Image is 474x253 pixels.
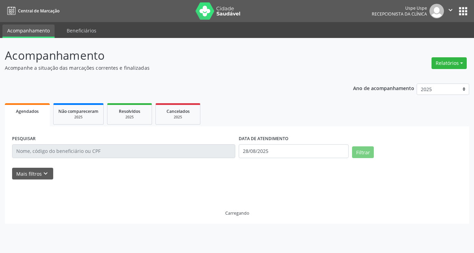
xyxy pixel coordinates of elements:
[5,64,330,71] p: Acompanhe a situação das marcações correntes e finalizadas
[2,25,55,38] a: Acompanhamento
[447,6,454,14] i: 
[239,144,349,158] input: Selecione um intervalo
[12,144,235,158] input: Nome, código do beneficiário ou CPF
[353,84,414,92] p: Ano de acompanhamento
[119,108,140,114] span: Resolvidos
[161,115,195,120] div: 2025
[16,108,39,114] span: Agendados
[352,146,374,158] button: Filtrar
[112,115,147,120] div: 2025
[5,5,59,17] a: Central de Marcação
[432,57,467,69] button: Relatórios
[167,108,190,114] span: Cancelados
[372,11,427,17] span: Recepcionista da clínica
[58,108,98,114] span: Não compareceram
[58,115,98,120] div: 2025
[444,4,457,18] button: 
[5,47,330,64] p: Acompanhamento
[18,8,59,14] span: Central de Marcação
[42,170,49,177] i: keyboard_arrow_down
[239,134,288,144] label: DATA DE ATENDIMENTO
[12,134,36,144] label: PESQUISAR
[429,4,444,18] img: img
[225,210,249,216] div: Carregando
[12,168,53,180] button: Mais filtroskeyboard_arrow_down
[457,5,469,17] button: apps
[372,5,427,11] div: Uspe Uspe
[62,25,101,37] a: Beneficiários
